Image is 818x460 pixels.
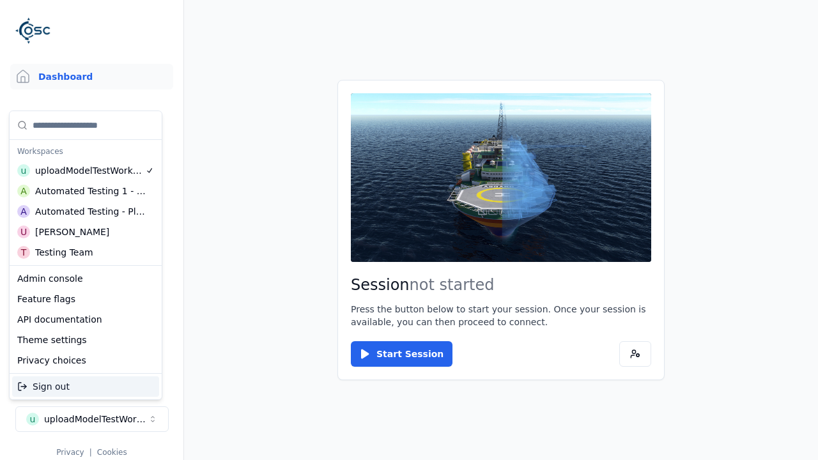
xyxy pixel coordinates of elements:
div: Privacy choices [12,350,159,371]
div: A [17,205,30,218]
div: uploadModelTestWorkspace [35,164,145,177]
div: u [17,164,30,177]
div: Theme settings [12,330,159,350]
div: Automated Testing - Playwright [35,205,146,218]
div: Admin console [12,268,159,289]
div: Suggestions [10,266,162,373]
div: Feature flags [12,289,159,309]
div: A [17,185,30,197]
div: T [17,246,30,259]
div: Suggestions [10,374,162,399]
div: Sign out [12,376,159,397]
div: API documentation [12,309,159,330]
div: U [17,226,30,238]
div: Testing Team [35,246,93,259]
div: Automated Testing 1 - Playwright [35,185,146,197]
div: Suggestions [10,111,162,265]
div: Workspaces [12,142,159,160]
div: [PERSON_NAME] [35,226,109,238]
